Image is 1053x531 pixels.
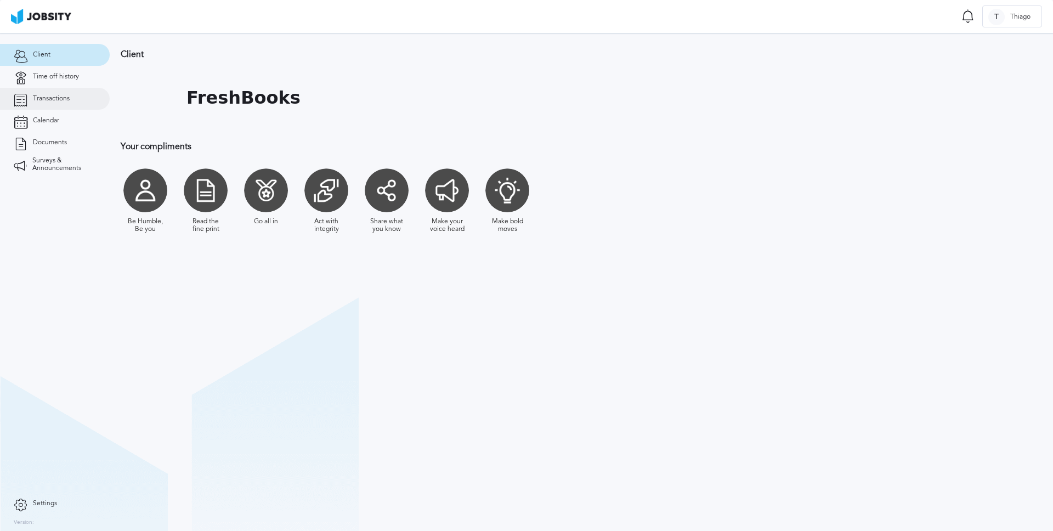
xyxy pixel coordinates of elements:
[307,218,346,233] div: Act with integrity
[1005,13,1036,21] span: Thiago
[988,9,1005,25] div: T
[11,9,71,24] img: ab4bad089aa723f57921c736e9817d99.png
[121,49,716,59] h3: Client
[982,5,1042,27] button: TThiago
[121,142,716,151] h3: Your compliments
[367,218,406,233] div: Share what you know
[33,95,70,103] span: Transactions
[428,218,466,233] div: Make your voice heard
[33,500,57,507] span: Settings
[488,218,526,233] div: Make bold moves
[254,218,278,225] div: Go all in
[32,157,96,172] span: Surveys & Announcements
[186,88,301,108] h1: FreshBooks
[33,139,67,146] span: Documents
[186,218,225,233] div: Read the fine print
[14,519,34,526] label: Version:
[33,73,79,81] span: Time off history
[33,117,59,125] span: Calendar
[33,51,50,59] span: Client
[126,218,165,233] div: Be Humble, Be you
